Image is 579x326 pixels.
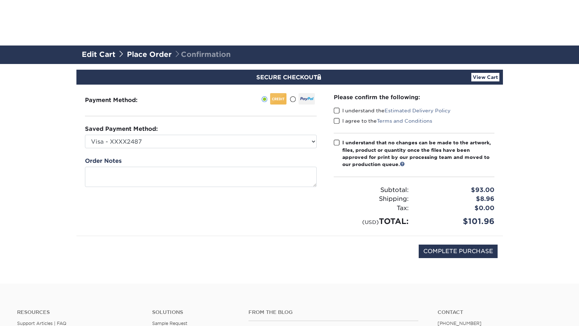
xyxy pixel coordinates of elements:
h4: Resources [17,309,141,315]
a: View Cart [471,73,499,81]
label: I agree to the [334,117,432,124]
div: $93.00 [414,186,500,195]
div: Tax: [328,204,414,213]
div: Shipping: [328,194,414,204]
input: COMPLETE PURCHASE [419,245,498,258]
a: Contact [438,309,562,315]
label: Order Notes [85,157,122,165]
div: I understand that no changes can be made to the artwork, files, product or quantity once the file... [342,139,494,168]
a: Support Articles | FAQ [17,321,66,326]
div: $8.96 [414,194,500,204]
div: Please confirm the following: [334,93,494,101]
span: SECURE CHECKOUT [256,74,323,81]
div: $0.00 [414,204,500,213]
label: Saved Payment Method: [85,125,158,133]
a: Terms and Conditions [377,118,432,124]
h4: Solutions [152,309,238,315]
a: Estimated Delivery Policy [385,108,451,113]
h4: From the Blog [248,309,418,315]
h3: Payment Method: [85,97,155,103]
a: Edit Cart [82,50,116,59]
div: Subtotal: [328,186,414,195]
label: I understand the [334,107,451,114]
small: (USD) [362,219,379,225]
span: Confirmation [174,50,231,59]
a: Sample Request [152,321,187,326]
div: $101.96 [414,215,500,227]
div: TOTAL: [328,215,414,227]
a: [PHONE_NUMBER] [438,321,482,326]
a: Place Order [127,50,172,59]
